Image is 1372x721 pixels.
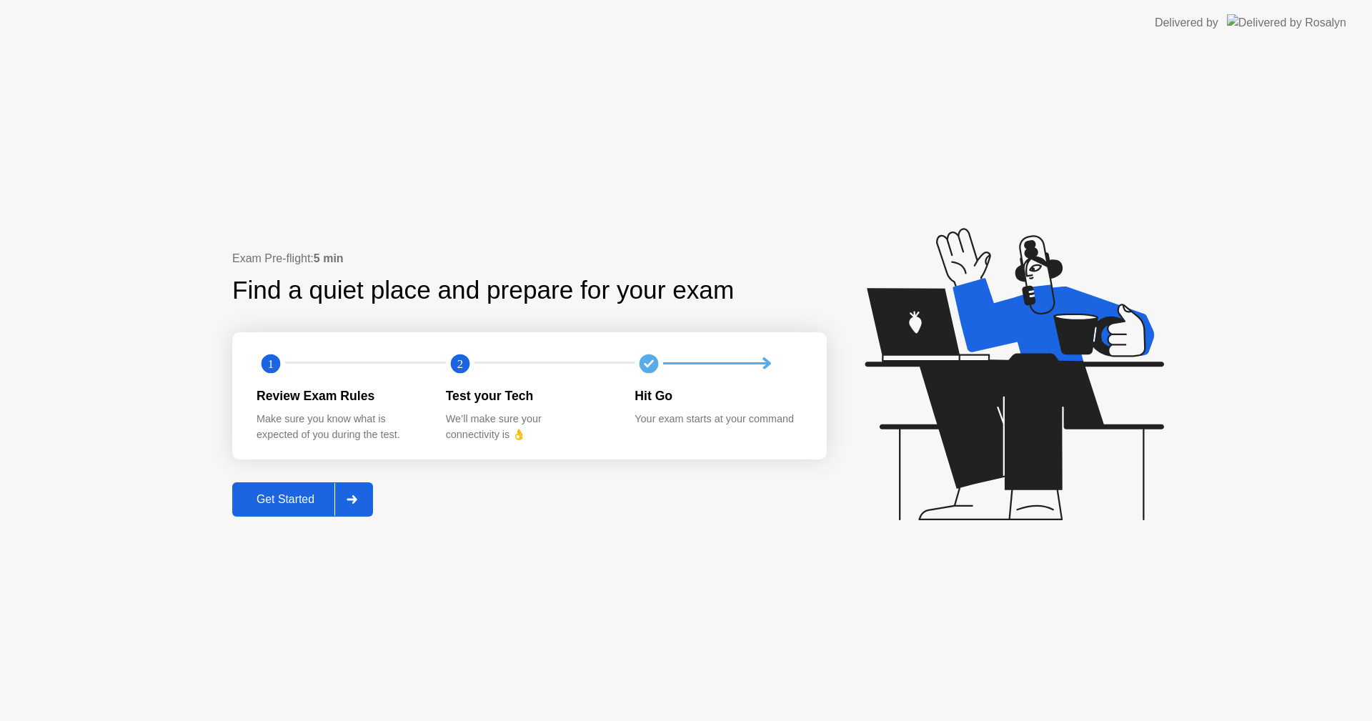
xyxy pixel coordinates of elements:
button: Get Started [232,482,373,517]
text: 2 [457,357,463,370]
div: Your exam starts at your command [635,412,801,427]
div: Find a quiet place and prepare for your exam [232,272,736,309]
b: 5 min [314,252,344,264]
div: Get Started [237,493,334,506]
div: We’ll make sure your connectivity is 👌 [446,412,612,442]
div: Review Exam Rules [257,387,423,405]
div: Delivered by [1155,14,1218,31]
img: Delivered by Rosalyn [1227,14,1346,31]
text: 1 [268,357,274,370]
div: Exam Pre-flight: [232,250,827,267]
div: Hit Go [635,387,801,405]
div: Make sure you know what is expected of you during the test. [257,412,423,442]
div: Test your Tech [446,387,612,405]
